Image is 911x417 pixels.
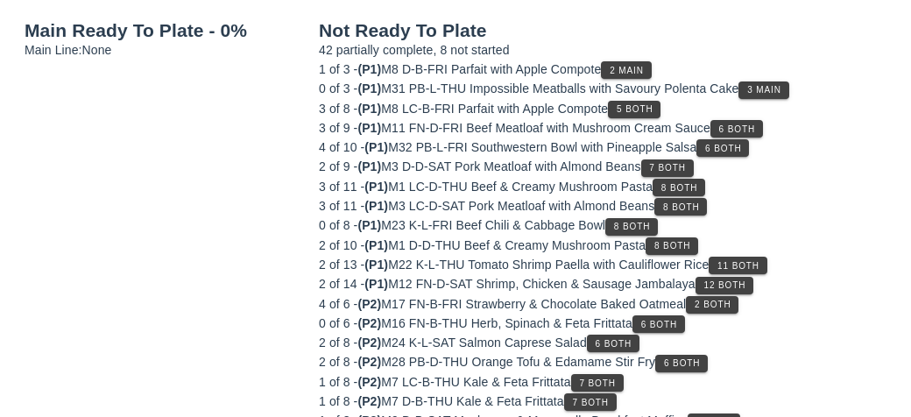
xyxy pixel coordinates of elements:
[319,375,357,389] span: 1 of 8 -
[738,81,788,99] button: 3 Main
[718,124,755,134] span: 6 Both
[319,138,886,157] div: M32 PB-L-FRI Southwestern Bowl with Pineapple Salsa
[357,394,381,408] span: (P2)
[357,375,381,389] span: (P2)
[319,199,364,213] span: 3 of 11 -
[364,199,388,213] span: (P1)
[319,177,886,196] div: M1 LC-D-THU Beef & Creamy Mushroom Pasta
[319,333,886,352] div: M24 K-L-SAT Salmon Caprese Salad
[319,355,357,369] span: 2 of 8 -
[25,21,298,40] h2: Main Ready To Plate - 0%
[632,315,685,333] button: 6 Both
[319,372,886,392] div: M7 LC-B-THU Kale & Feta Frittata
[696,139,749,157] button: 6 Both
[696,277,754,294] button: 12 Both
[319,258,364,272] span: 2 of 13 -
[319,336,357,350] span: 2 of 8 -
[646,237,698,255] button: 8 Both
[319,60,886,79] div: M8 D-B-FRI Parfait with Apple Compote
[364,140,388,154] span: (P1)
[357,159,381,173] span: (P1)
[319,159,357,173] span: 2 of 9 -
[564,393,617,411] button: 7 Both
[357,316,381,330] span: (P2)
[319,274,886,293] div: M12 FN-D-SAT Shrimp, Chicken & Sausage Jambalaya
[613,222,650,231] span: 8 Both
[655,355,708,372] button: 6 Both
[663,358,700,368] span: 6 Both
[319,294,886,314] div: M17 FN-B-FRI Strawberry & Chocolate Baked Oatmeal
[648,163,685,173] span: 7 Both
[82,43,112,57] span: None
[703,280,746,290] span: 12 Both
[319,277,364,291] span: 2 of 14 -
[319,394,357,408] span: 1 of 8 -
[319,99,886,118] div: M8 LC-B-FRI Parfait with Apple Compote
[357,62,381,76] span: (P1)
[616,104,653,114] span: 5 Both
[709,257,767,274] button: 11 Both
[357,355,381,369] span: (P2)
[319,118,886,138] div: M11 FN-D-FRI Beef Meatloaf with Mushroom Cream Sauce
[319,316,357,330] span: 0 of 6 -
[319,157,886,176] div: M3 D-D-SAT Pork Meatloaf with Almond Beans
[587,335,639,352] button: 6 Both
[357,81,381,95] span: (P1)
[601,61,651,79] button: 2 Main
[319,218,357,232] span: 0 of 8 -
[319,180,364,194] span: 3 of 11 -
[357,121,381,135] span: (P1)
[319,314,886,333] div: M16 FN-B-THU Herb, Spinach & Feta Frittata
[319,236,886,255] div: M1 D-D-THU Beef & Creamy Mushroom Pasta
[686,296,738,314] button: 2 Both
[357,218,381,232] span: (P1)
[319,238,364,252] span: 2 of 10 -
[364,277,388,291] span: (P1)
[364,238,388,252] span: (P1)
[660,183,697,193] span: 8 Both
[319,121,357,135] span: 3 of 9 -
[572,398,609,407] span: 7 Both
[640,320,677,329] span: 6 Both
[641,159,694,177] button: 7 Both
[571,374,624,392] button: 7 Both
[319,21,886,40] h2: Not Ready To Plate
[357,336,381,350] span: (P2)
[319,102,357,116] span: 3 of 8 -
[609,66,644,75] span: 2 Main
[364,180,388,194] span: (P1)
[319,196,886,216] div: M3 LC-D-SAT Pork Meatloaf with Almond Beans
[357,102,381,116] span: (P1)
[710,120,763,138] button: 6 Both
[319,79,886,98] div: M31 PB-L-THU Impossible Meatballs with Savoury Polenta Cake
[717,261,759,271] span: 11 Both
[319,140,364,154] span: 4 of 10 -
[746,85,781,95] span: 3 Main
[319,392,886,411] div: M7 D-B-THU Kale & Feta Frittata
[653,241,690,251] span: 8 Both
[608,101,660,118] button: 5 Both
[319,297,357,311] span: 4 of 6 -
[319,81,357,95] span: 0 of 3 -
[704,144,741,153] span: 6 Both
[357,297,381,311] span: (P2)
[319,216,886,235] div: M23 K-L-FRI Beef Chili & Cabbage Bowl
[579,378,616,388] span: 7 Both
[364,258,388,272] span: (P1)
[654,198,707,216] button: 8 Both
[595,339,632,349] span: 6 Both
[319,255,886,274] div: M22 K-L-THU Tomato Shrimp Paella with Cauliflower Rice
[319,62,357,76] span: 1 of 3 -
[653,179,705,196] button: 8 Both
[605,218,658,236] button: 8 Both
[662,202,699,212] span: 8 Both
[319,352,886,371] div: M28 PB-D-THU Orange Tofu & Edamame Stir Fry
[694,300,731,309] span: 2 Both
